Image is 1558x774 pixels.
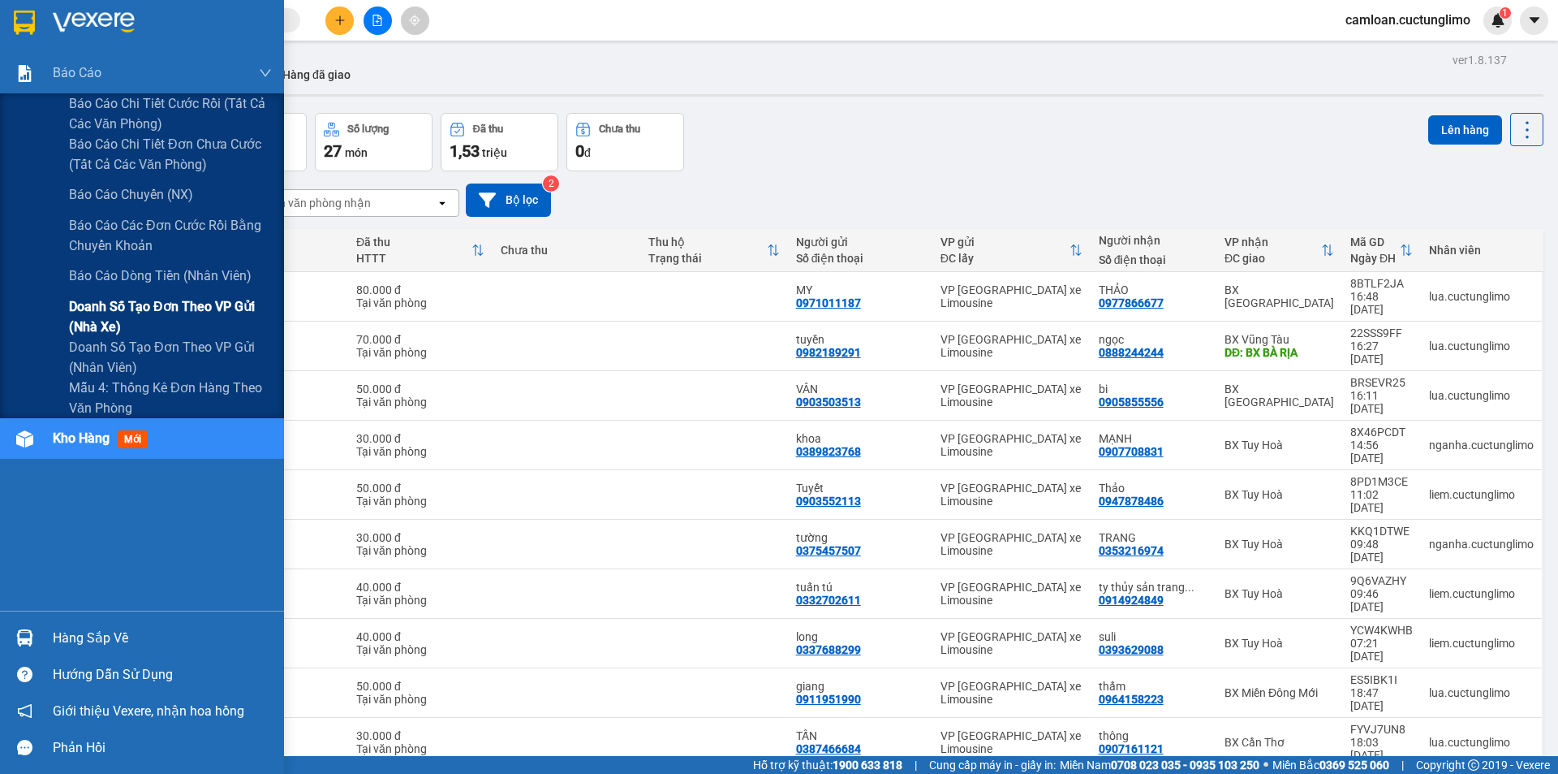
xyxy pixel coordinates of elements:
[473,123,503,135] div: Đã thu
[753,756,902,774] span: Hỗ trợ kỹ thuật:
[1429,339,1534,352] div: lua.cuctunglimo
[796,531,924,544] div: tường
[1350,488,1413,514] div: 11:02 [DATE]
[1350,376,1413,389] div: BRSEVR25
[796,296,861,309] div: 0971011187
[259,195,371,211] div: Chọn văn phòng nhận
[1099,630,1208,643] div: suli
[1342,229,1421,272] th: Toggle SortBy
[1429,686,1534,699] div: lua.cuctunglimo
[599,123,640,135] div: Chưa thu
[356,283,484,296] div: 80.000 đ
[796,729,924,742] div: TẤN
[1224,346,1334,359] div: DĐ: BX BÀ RỊA
[1060,756,1259,774] span: Miền Nam
[466,184,551,217] button: Bộ lọc
[1520,6,1548,35] button: caret-down
[1224,383,1334,409] div: BX [GEOGRAPHIC_DATA]
[796,396,861,409] div: 0903503513
[53,430,110,446] span: Kho hàng
[1099,333,1208,346] div: ngọc
[69,134,272,175] span: Báo cáo chi tiết đơn chưa cước (Tất cả các văn phòng)
[364,6,392,35] button: file-add
[648,252,767,265] div: Trạng thái
[1099,693,1164,706] div: 0964158223
[1502,7,1508,19] span: 1
[1224,637,1334,650] div: BX Tuy Hoà
[1401,756,1404,774] span: |
[1350,574,1413,587] div: 9Q6VAZHY
[409,15,420,26] span: aim
[1099,680,1208,693] div: thẩm
[940,236,1070,249] div: VP gửi
[324,141,342,161] span: 27
[1216,229,1342,272] th: Toggle SortBy
[17,703,32,719] span: notification
[69,337,272,378] span: Doanh số tạo đơn theo VP gửi (nhân viên)
[1350,686,1413,712] div: 18:47 [DATE]
[1350,339,1413,365] div: 16:27 [DATE]
[1350,637,1413,663] div: 07:21 [DATE]
[1350,538,1413,564] div: 09:48 [DATE]
[1428,115,1502,145] button: Lên hàng
[16,430,33,448] img: warehouse-icon
[259,67,272,80] span: down
[1332,10,1483,30] span: camloan.cuctunglimo
[441,113,558,171] button: Đã thu1,53 triệu
[1350,326,1413,339] div: 22SSS9FF
[1099,396,1164,409] div: 0905855556
[1350,236,1400,249] div: Mã GD
[1099,531,1208,544] div: TRANG
[1350,624,1413,637] div: YCW4KWHB
[796,236,924,249] div: Người gửi
[16,65,33,82] img: solution-icon
[372,15,383,26] span: file-add
[1224,236,1321,249] div: VP nhận
[940,729,1082,755] div: VP [GEOGRAPHIC_DATA] xe Limousine
[796,333,924,346] div: tuyền
[1468,759,1479,771] span: copyright
[940,283,1082,309] div: VP [GEOGRAPHIC_DATA] xe Limousine
[566,113,684,171] button: Chưa thu0đ
[940,581,1082,607] div: VP [GEOGRAPHIC_DATA] xe Limousine
[356,432,484,445] div: 30.000 đ
[1350,475,1413,488] div: 8PD1M3CE
[1491,13,1505,28] img: icon-new-feature
[1099,346,1164,359] div: 0888244244
[356,252,471,265] div: HTTT
[648,236,767,249] div: Thu hộ
[940,630,1082,656] div: VP [GEOGRAPHIC_DATA] xe Limousine
[1224,333,1334,346] div: BX Vũng Tàu
[1099,283,1208,296] div: THẢO
[53,663,272,687] div: Hướng dẫn sử dụng
[1350,736,1413,762] div: 18:03 [DATE]
[796,693,861,706] div: 0911951990
[1224,736,1334,749] div: BX Cần Thơ
[356,495,484,508] div: Tại văn phòng
[1350,389,1413,415] div: 16:11 [DATE]
[1429,244,1534,257] div: Nhân viên
[584,146,591,159] span: đ
[940,333,1082,359] div: VP [GEOGRAPHIC_DATA] xe Limousine
[796,432,924,445] div: khoa
[1350,439,1413,465] div: 14:56 [DATE]
[796,544,861,557] div: 0375457507
[1099,432,1208,445] div: MẠNH
[356,333,484,346] div: 70.000 đ
[1185,581,1194,594] span: ...
[1429,290,1534,303] div: lua.cuctunglimo
[356,396,484,409] div: Tại văn phòng
[1099,594,1164,607] div: 0914924849
[356,296,484,309] div: Tại văn phòng
[356,729,484,742] div: 30.000 đ
[1429,389,1534,402] div: lua.cuctunglimo
[14,11,35,35] img: logo-vxr
[1099,296,1164,309] div: 0977866677
[1224,686,1334,699] div: BX Miền Đông Mới
[356,482,484,495] div: 50.000 đ
[1272,756,1389,774] span: Miền Bắc
[118,430,148,448] span: mới
[356,531,484,544] div: 30.000 đ
[796,742,861,755] div: 0387466684
[325,6,354,35] button: plus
